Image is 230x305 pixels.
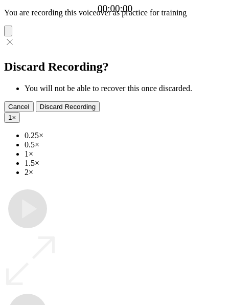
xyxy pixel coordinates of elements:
li: You will not be able to recover this once discarded. [25,84,226,93]
button: 1× [4,112,20,123]
a: 00:00:00 [98,3,132,14]
h2: Discard Recording? [4,60,226,74]
button: Cancel [4,101,34,112]
li: 1× [25,149,226,159]
li: 1.5× [25,159,226,168]
li: 0.5× [25,140,226,149]
li: 2× [25,168,226,177]
span: 1 [8,114,12,121]
li: 0.25× [25,131,226,140]
p: You are recording this voiceover as practice for training [4,8,226,17]
button: Discard Recording [36,101,100,112]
